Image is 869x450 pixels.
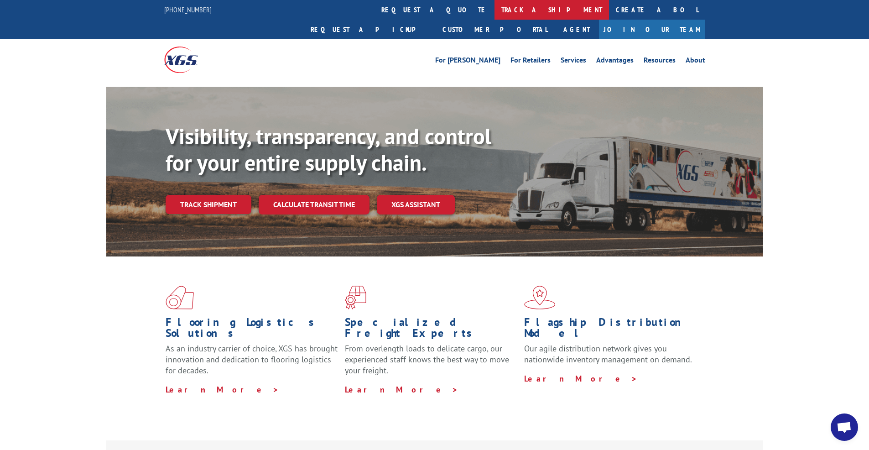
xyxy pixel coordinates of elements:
a: Agent [554,20,599,39]
a: Learn More > [524,373,638,384]
a: Track shipment [166,195,251,214]
a: Learn More > [166,384,279,395]
a: Advantages [596,57,634,67]
span: Our agile distribution network gives you nationwide inventory management on demand. [524,343,692,365]
a: Join Our Team [599,20,705,39]
h1: Flagship Distribution Model [524,317,697,343]
div: Open chat [831,413,858,441]
img: xgs-icon-total-supply-chain-intelligence-red [166,286,194,309]
a: Calculate transit time [259,195,369,215]
img: xgs-icon-flagship-distribution-model-red [524,286,556,309]
a: For [PERSON_NAME] [435,57,500,67]
b: Visibility, transparency, and control for your entire supply chain. [166,122,491,177]
a: XGS ASSISTANT [377,195,455,215]
p: From overlength loads to delicate cargo, our experienced staff knows the best way to move your fr... [345,343,517,384]
a: Customer Portal [436,20,554,39]
h1: Specialized Freight Experts [345,317,517,343]
a: For Retailers [510,57,551,67]
a: [PHONE_NUMBER] [164,5,212,14]
a: Resources [644,57,676,67]
a: Services [561,57,586,67]
a: About [686,57,705,67]
a: Request a pickup [304,20,436,39]
a: Learn More > [345,384,458,395]
h1: Flooring Logistics Solutions [166,317,338,343]
img: xgs-icon-focused-on-flooring-red [345,286,366,309]
span: As an industry carrier of choice, XGS has brought innovation and dedication to flooring logistics... [166,343,338,376]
